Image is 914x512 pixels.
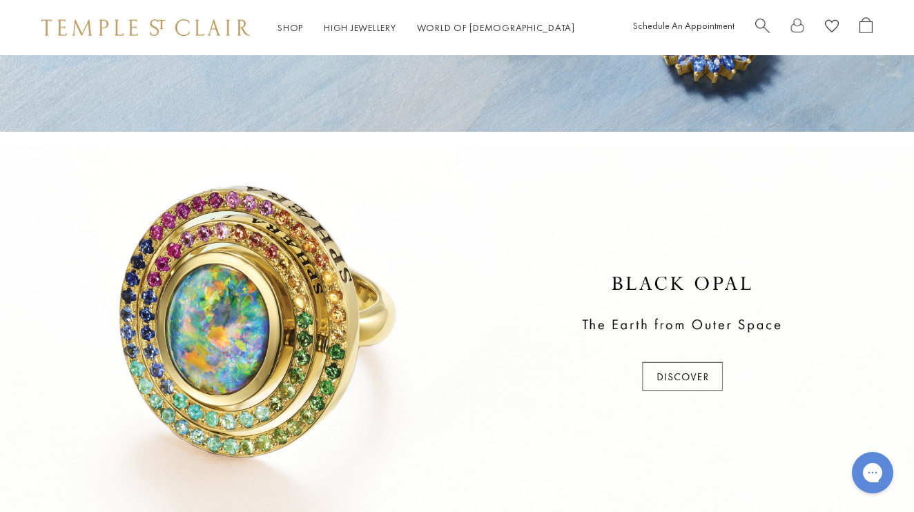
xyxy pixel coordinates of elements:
[825,17,839,39] a: View Wishlist
[278,21,303,34] a: ShopShop
[417,21,575,34] a: World of [DEMOGRAPHIC_DATA]World of [DEMOGRAPHIC_DATA]
[278,19,575,37] nav: Main navigation
[633,19,735,32] a: Schedule An Appointment
[41,19,250,36] img: Temple St. Clair
[845,447,900,498] iframe: Gorgias live chat messenger
[755,17,770,39] a: Search
[324,21,396,34] a: High JewelleryHigh Jewellery
[859,17,873,39] a: Open Shopping Bag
